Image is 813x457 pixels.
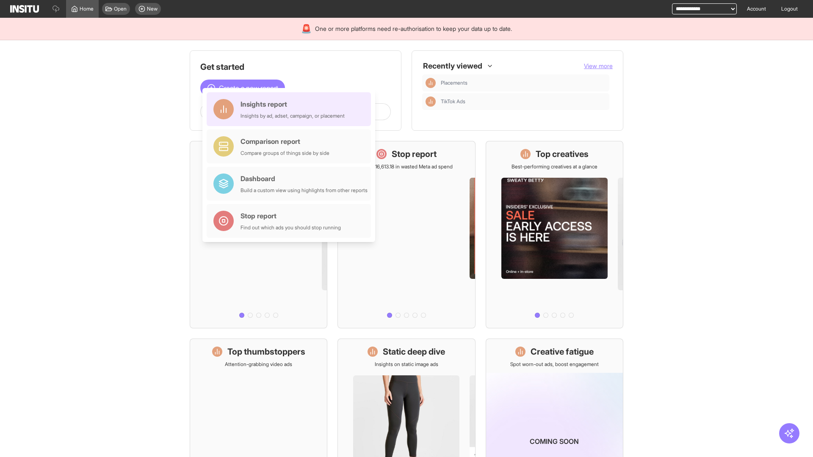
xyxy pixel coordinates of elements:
span: Home [80,6,94,12]
span: New [147,6,158,12]
div: Insights [426,96,436,107]
div: Insights [426,78,436,88]
div: Insights by ad, adset, campaign, or placement [241,113,345,119]
h1: Stop report [392,148,437,160]
h1: Top creatives [536,148,589,160]
div: Find out which ads you should stop running [241,224,341,231]
button: Create a new report [200,80,285,96]
a: Top creativesBest-performing creatives at a glance [486,141,623,328]
div: Compare groups of things side by side [241,150,329,157]
span: Create a new report [219,83,278,93]
div: 🚨 [301,23,312,35]
p: Save £16,613.18 in wasted Meta ad spend [360,163,453,170]
div: Dashboard [241,173,368,184]
span: One or more platforms need re-authorisation to keep your data up to date. [315,25,512,33]
div: Build a custom view using highlights from other reports [241,187,368,194]
p: Attention-grabbing video ads [225,361,292,368]
span: View more [584,62,613,69]
div: Stop report [241,211,341,221]
a: Stop reportSave £16,613.18 in wasted Meta ad spend [337,141,475,328]
p: Insights on static image ads [375,361,438,368]
button: View more [584,62,613,70]
h1: Get started [200,61,391,73]
span: Open [114,6,127,12]
span: TikTok Ads [441,98,606,105]
a: What's live nowSee all active ads instantly [190,141,327,328]
p: Best-performing creatives at a glance [512,163,597,170]
h1: Static deep dive [383,346,445,358]
img: Logo [10,5,39,13]
h1: Top thumbstoppers [227,346,305,358]
div: Insights report [241,99,345,109]
div: Comparison report [241,136,329,146]
span: Placements [441,80,467,86]
span: Placements [441,80,606,86]
span: TikTok Ads [441,98,465,105]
